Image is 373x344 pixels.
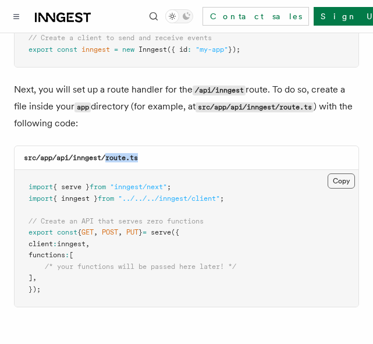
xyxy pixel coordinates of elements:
[147,9,161,23] button: Find something...
[57,228,77,236] span: const
[29,194,53,203] span: import
[14,81,359,132] p: Next, you will set up a route handler for the route. To do so, create a file inside your director...
[9,9,23,23] button: Toggle navigation
[203,7,309,26] a: Contact sales
[94,228,98,236] span: ,
[110,183,167,191] span: "inngest/next"
[74,102,91,112] code: app
[57,240,86,248] span: inngest
[24,154,138,162] code: src/app/api/inngest/route.ts
[167,45,187,54] span: ({ id
[29,34,212,42] span: // Create a client to send and receive events
[57,45,77,54] span: const
[29,240,53,248] span: client
[118,194,220,203] span: "../../../inngest/client"
[196,45,228,54] span: "my-app"
[187,45,191,54] span: :
[29,183,53,191] span: import
[53,183,90,191] span: { serve }
[81,45,110,54] span: inngest
[98,194,114,203] span: from
[126,228,138,236] span: PUT
[165,9,193,23] button: Toggle dark mode
[53,194,98,203] span: { inngest }
[220,194,224,203] span: ;
[328,173,355,189] button: Copy
[29,274,33,282] span: ]
[118,228,122,236] span: ,
[138,228,143,236] span: }
[81,228,94,236] span: GET
[102,228,118,236] span: POST
[122,45,134,54] span: new
[69,251,73,259] span: [
[77,228,81,236] span: {
[90,183,106,191] span: from
[29,45,53,54] span: export
[171,228,179,236] span: ({
[45,263,236,271] span: /* your functions will be passed here later! */
[86,240,90,248] span: ,
[29,285,41,293] span: });
[167,183,171,191] span: ;
[151,228,171,236] span: serve
[143,228,147,236] span: =
[193,86,246,95] code: /api/inngest
[29,228,53,236] span: export
[53,240,57,248] span: :
[114,45,118,54] span: =
[29,251,65,259] span: functions
[65,251,69,259] span: :
[29,217,204,225] span: // Create an API that serves zero functions
[228,45,240,54] span: });
[33,274,37,282] span: ,
[196,102,314,112] code: src/app/api/inngest/route.ts
[138,45,167,54] span: Inngest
